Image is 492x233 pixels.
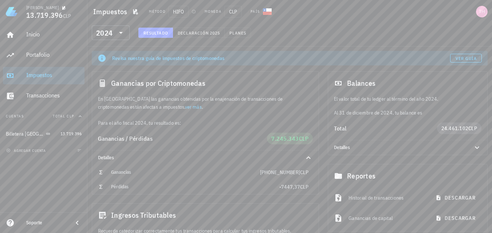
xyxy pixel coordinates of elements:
span: CLP [63,13,71,19]
div: Soporte [26,220,67,226]
span: 13.719.396 [60,131,82,136]
a: Inicio [3,26,84,44]
span: Planes [229,30,247,36]
div: Total [334,125,437,131]
div: Detalles [98,155,295,161]
span: Ganancias / Pérdidas [98,135,153,142]
div: Billetera [GEOGRAPHIC_DATA] [6,131,44,137]
a: Portafolio [3,47,84,64]
div: [PERSON_NAME] [26,5,59,11]
a: Transacciones [3,87,84,105]
button: Planes [225,28,251,38]
div: Detalles [328,140,487,155]
div: Portafolio [26,51,82,58]
span: Declaración [177,30,209,36]
div: Ingresos Tributables [92,204,319,227]
span: descargar [437,215,476,221]
div: Revisa nuestra guía de impuestos de criptomonedas [112,55,450,62]
span: CLP [468,125,477,132]
div: 2024 [92,25,130,40]
span: CLP [300,169,308,176]
span: CLP [300,184,308,190]
span: CLP [299,135,309,142]
div: avatar [476,6,488,17]
div: CL-icon [263,7,272,16]
span: CLP [224,6,242,17]
span: HIFO [168,6,189,17]
h1: Impuestos [93,6,130,17]
div: Transacciones [26,92,82,99]
div: Al 31 de diciembre de 2024, tu balance es [328,95,487,117]
button: Resultado [138,28,173,38]
span: Total CLP [53,114,74,118]
div: Reportes [328,164,487,188]
a: Impuestos [3,67,84,84]
div: Inicio [26,31,82,38]
span: 7.245.343 [271,135,299,142]
div: Impuestos [26,72,82,79]
p: El valor total de tu ledger al término del año 2024. [334,95,481,103]
div: Moneda [205,9,221,15]
a: Ver guía [450,54,482,63]
span: [PHONE_NUMBER] [260,169,300,176]
div: Detalles [334,145,464,150]
div: Historial de transacciones [349,190,425,206]
div: Ganancias por Criptomonedas [92,72,319,95]
span: 2025 [209,30,220,36]
span: 24.461.102 [441,125,469,132]
img: LedgiFi [6,6,17,17]
button: Declaración 2025 [173,28,225,38]
a: ver más [185,104,202,110]
div: Método [149,9,165,15]
div: Ganancias [111,169,260,175]
div: Balances [328,72,487,95]
span: descargar [437,194,476,201]
div: Pérdidas [111,184,279,190]
span: agregar cuenta [8,148,46,153]
button: descargar [431,191,481,204]
span: Ver guía [455,56,477,61]
div: 2024 [96,29,113,37]
span: -7447,37 [279,184,300,190]
span: 13.719.396 [26,10,63,20]
a: Billetera [GEOGRAPHIC_DATA] 13.719.396 [3,125,84,142]
button: agregar cuenta [4,147,49,154]
div: En [GEOGRAPHIC_DATA] las ganancias obtenidas por la enajenación de transacciones de criptomonedas... [92,95,319,127]
div: Ganancias de capital [349,210,425,226]
div: País [251,9,260,15]
div: Detalles [92,150,319,165]
span: Resultado [143,30,168,36]
button: CuentasTotal CLP [3,108,84,125]
button: descargar [431,212,481,225]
